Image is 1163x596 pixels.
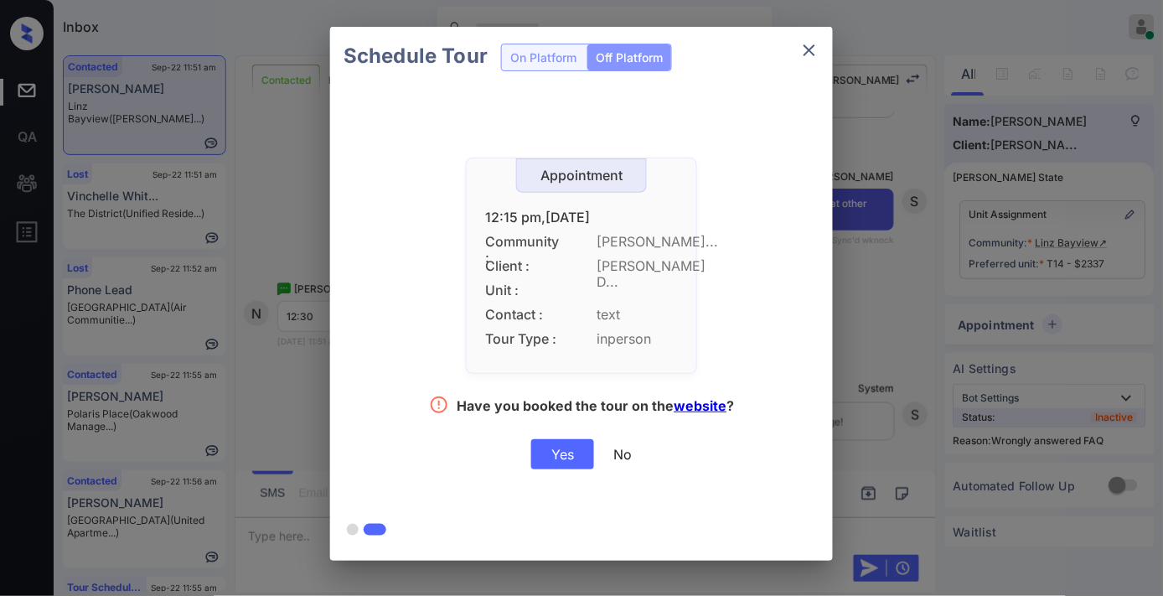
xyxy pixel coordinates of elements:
a: website [675,397,727,414]
div: 12:15 pm,[DATE] [485,210,678,225]
span: Contact : [485,307,561,323]
div: No [613,446,632,463]
span: Unit : [485,282,561,298]
span: Tour Type : [485,331,561,347]
div: Have you booked the tour on the ? [457,397,735,418]
h2: Schedule Tour [330,27,501,86]
span: text [597,307,678,323]
button: close [793,34,826,67]
span: [PERSON_NAME] D... [597,258,678,274]
span: inperson [597,331,678,347]
span: Client : [485,258,561,274]
span: Community : [485,234,561,250]
span: [PERSON_NAME]... [597,234,678,250]
div: Appointment [517,168,646,184]
div: Yes [531,439,594,469]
